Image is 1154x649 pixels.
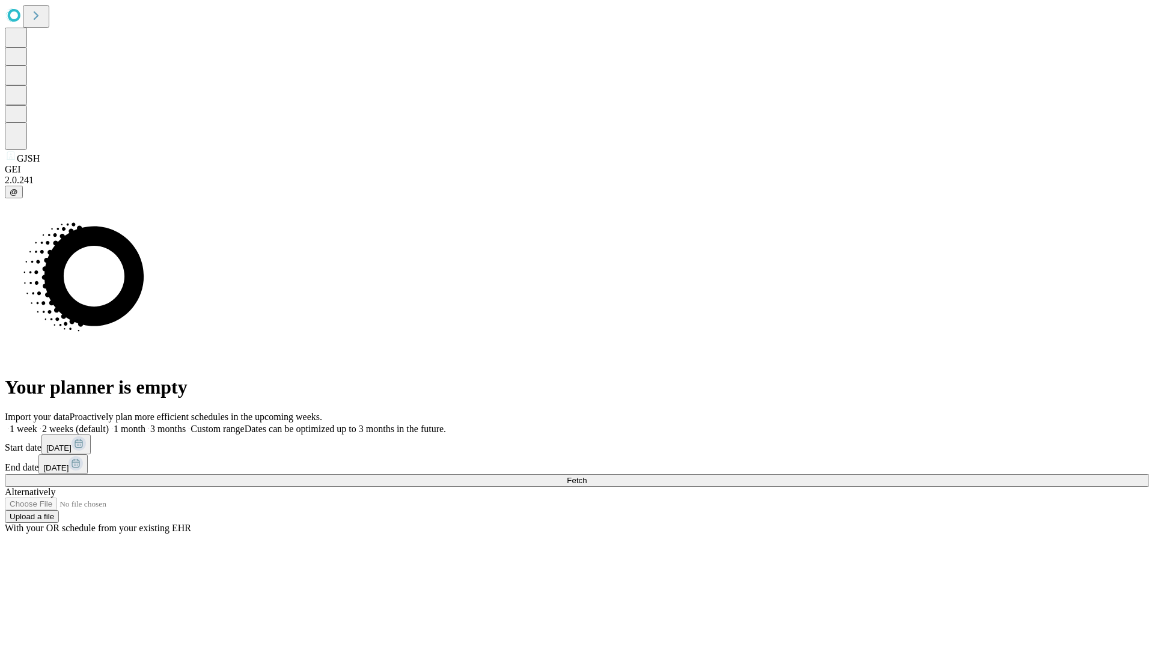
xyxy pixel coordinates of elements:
span: Fetch [567,476,587,485]
span: Custom range [191,424,244,434]
div: GEI [5,164,1149,175]
span: Dates can be optimized up to 3 months in the future. [245,424,446,434]
div: End date [5,454,1149,474]
button: Fetch [5,474,1149,487]
span: With your OR schedule from your existing EHR [5,523,191,533]
span: 1 week [10,424,37,434]
span: Import your data [5,412,70,422]
button: [DATE] [38,454,88,474]
span: 2 weeks (default) [42,424,109,434]
span: GJSH [17,153,40,163]
button: Upload a file [5,510,59,523]
button: @ [5,186,23,198]
button: [DATE] [41,434,91,454]
span: [DATE] [43,463,69,472]
h1: Your planner is empty [5,376,1149,398]
span: [DATE] [46,443,72,452]
span: @ [10,187,18,197]
span: Alternatively [5,487,55,497]
span: 1 month [114,424,145,434]
span: Proactively plan more efficient schedules in the upcoming weeks. [70,412,322,422]
span: 3 months [150,424,186,434]
div: Start date [5,434,1149,454]
div: 2.0.241 [5,175,1149,186]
